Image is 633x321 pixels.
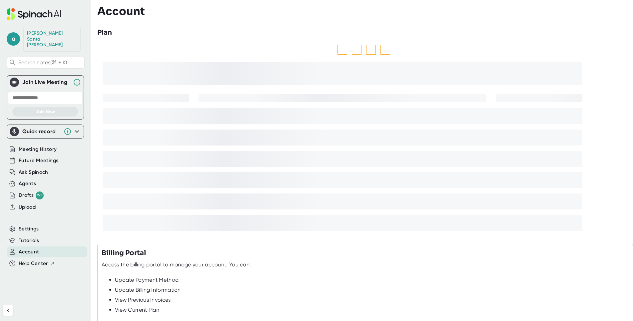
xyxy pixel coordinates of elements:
button: Account [19,248,39,256]
button: Upload [19,203,36,211]
button: Help Center [19,260,55,267]
div: 99+ [36,191,44,199]
img: Join Live Meeting [11,79,18,86]
div: Join Live MeetingJoin Live Meeting [10,76,81,89]
div: Quick record [22,128,60,135]
div: Join Live Meeting [22,79,70,86]
div: Access the billing portal to manage your account. You can: [102,261,251,268]
div: View Previous Invoices [115,297,629,303]
div: View Current Plan [115,307,629,313]
button: Collapse sidebar [3,305,13,316]
span: Join Now [36,109,55,115]
span: a [7,32,20,46]
button: Ask Spinach [19,168,48,176]
div: Quick record [10,125,81,138]
h3: Account [97,5,145,18]
button: Settings [19,225,39,233]
div: Drafts [19,191,44,199]
span: Help Center [19,260,48,267]
button: Drafts 99+ [19,191,44,199]
div: Anthony Santa Maria [27,30,77,48]
div: Update Billing Information [115,287,629,293]
button: Tutorials [19,237,39,244]
button: Meeting History [19,146,57,153]
button: Join Now [12,107,78,117]
div: Update Payment Method [115,277,629,283]
button: Agents [19,180,36,187]
h3: Billing Portal [102,248,146,258]
h3: Plan [97,28,112,38]
span: Search notes (⌘ + K) [18,59,83,66]
button: Future Meetings [19,157,58,164]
